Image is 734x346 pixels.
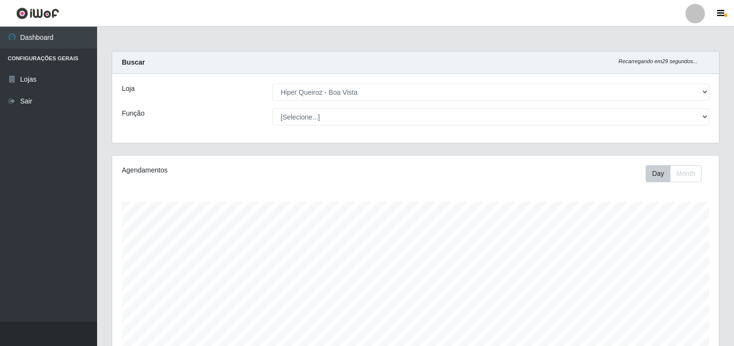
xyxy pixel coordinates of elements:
label: Loja [122,84,134,94]
img: CoreUI Logo [16,7,59,19]
button: Month [670,165,701,182]
div: Agendamentos [122,165,358,175]
div: Toolbar with button groups [646,165,709,182]
i: Recarregando em 29 segundos... [618,58,698,64]
button: Day [646,165,670,182]
strong: Buscar [122,58,145,66]
label: Função [122,108,145,119]
div: First group [646,165,701,182]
